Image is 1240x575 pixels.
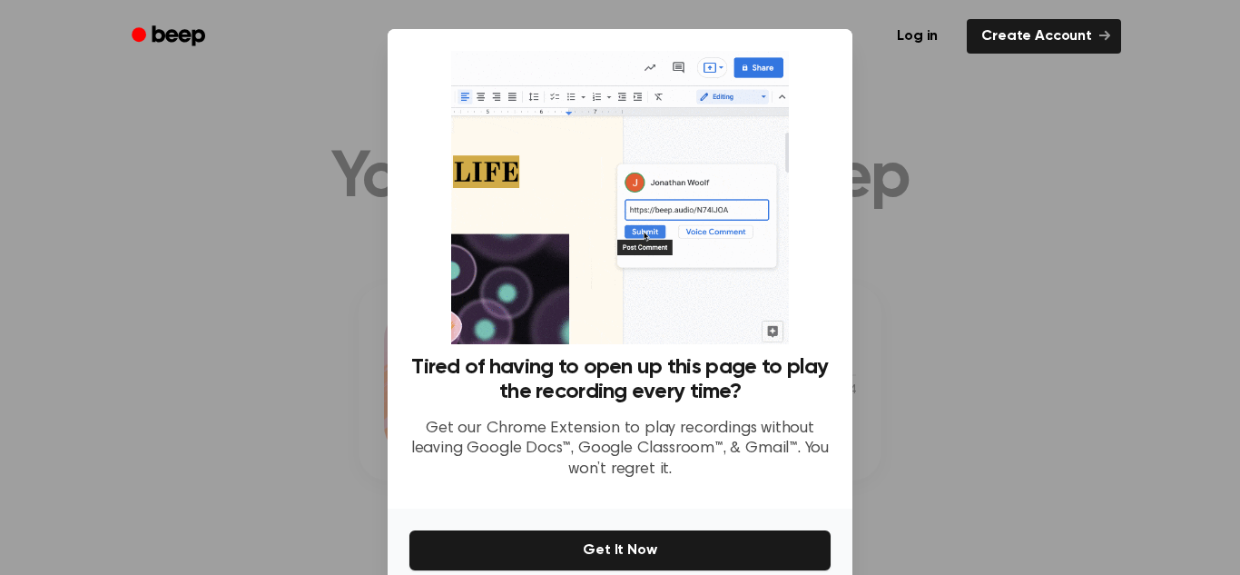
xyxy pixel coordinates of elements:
[451,51,788,344] img: Beep extension in action
[879,15,956,57] a: Log in
[409,355,831,404] h3: Tired of having to open up this page to play the recording every time?
[409,530,831,570] button: Get It Now
[409,419,831,481] p: Get our Chrome Extension to play recordings without leaving Google Docs™, Google Classroom™, & Gm...
[967,19,1121,54] a: Create Account
[119,19,221,55] a: Beep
